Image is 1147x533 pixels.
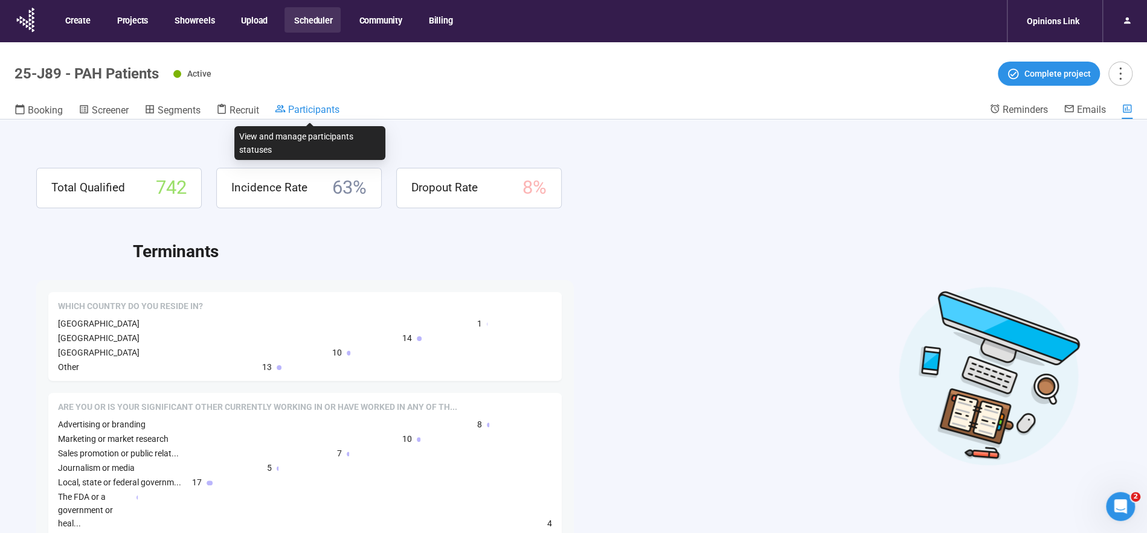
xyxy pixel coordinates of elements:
[998,62,1100,86] button: Complete project
[192,476,202,489] span: 17
[989,103,1048,118] a: Reminders
[234,126,385,160] div: View and manage participants statuses
[58,434,169,444] span: Marketing or market research
[898,285,1081,467] img: Desktop work notes
[477,418,482,431] span: 8
[288,104,339,115] span: Participants
[28,104,63,116] span: Booking
[1064,103,1106,118] a: Emails
[477,317,482,330] span: 1
[419,7,461,33] button: Billing
[14,65,159,82] h1: 25-J89 - PAH Patients
[58,401,457,413] span: Are you or is your significant other currently working in or have worked in any of the following ...
[56,7,99,33] button: Create
[133,238,1111,265] h2: Terminants
[165,7,223,33] button: Showreels
[1003,104,1048,115] span: Reminders
[411,179,478,197] span: Dropout Rate
[58,362,79,372] span: Other
[547,517,552,530] span: 4
[14,103,63,119] a: Booking
[402,432,412,445] span: 10
[262,360,272,374] span: 13
[144,103,201,119] a: Segments
[332,346,342,359] span: 10
[284,7,341,33] button: Scheduler
[1020,10,1087,33] div: Opinions Link
[275,103,339,118] a: Participants
[156,173,187,203] span: 742
[58,348,140,357] span: [GEOGRAPHIC_DATA]
[58,463,135,473] span: Journalism or media
[58,448,179,458] span: Sales promotion or public relat...
[332,173,367,203] span: 63 %
[1112,65,1128,81] span: more
[58,301,203,313] span: Which country do you reside in?
[187,69,211,78] span: Active
[522,173,547,203] span: 8 %
[231,179,307,197] span: Incidence Rate
[108,7,156,33] button: Projects
[1024,67,1091,80] span: Complete project
[158,104,201,116] span: Segments
[79,103,129,119] a: Screener
[230,104,259,116] span: Recruit
[58,333,140,343] span: [GEOGRAPHIC_DATA]
[1106,492,1135,521] iframe: Intercom live chat
[1131,492,1140,502] span: 2
[1108,62,1133,86] button: more
[1077,104,1106,115] span: Emails
[402,331,412,345] span: 14
[58,319,140,328] span: [GEOGRAPHIC_DATA]
[58,492,113,528] span: The FDA or a government or heal...
[349,7,410,33] button: Community
[231,7,276,33] button: Upload
[92,104,129,116] span: Screener
[51,179,125,197] span: Total Qualified
[267,461,272,474] span: 5
[58,420,146,429] span: Advertising or branding
[216,103,259,119] a: Recruit
[337,447,342,460] span: 7
[58,477,181,487] span: Local, state or federal governm...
